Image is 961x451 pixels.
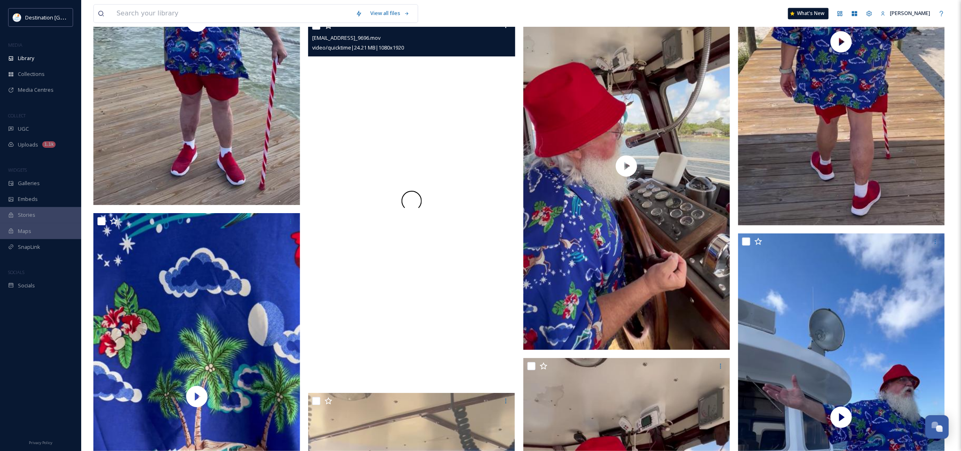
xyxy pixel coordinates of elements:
[312,34,380,41] span: [EMAIL_ADDRESS]_9696.mov
[8,42,22,48] span: MEDIA
[18,195,38,203] span: Embeds
[18,282,35,289] span: Socials
[25,13,106,21] span: Destination [GEOGRAPHIC_DATA]
[8,269,24,275] span: SOCIALS
[18,243,40,251] span: SnapLink
[29,440,52,445] span: Privacy Policy
[8,167,27,173] span: WIDGETS
[18,211,35,219] span: Stories
[18,70,45,78] span: Collections
[18,141,38,149] span: Uploads
[18,86,54,94] span: Media Centres
[18,179,40,187] span: Galleries
[13,13,21,22] img: download.png
[8,112,26,119] span: COLLECT
[312,44,404,51] span: video/quicktime | 24.21 MB | 1080 x 1920
[29,437,52,447] a: Privacy Policy
[18,54,34,62] span: Library
[890,9,930,17] span: [PERSON_NAME]
[877,5,934,21] a: [PERSON_NAME]
[42,141,56,148] div: 1.1k
[18,227,31,235] span: Maps
[18,125,29,133] span: UGC
[112,4,352,22] input: Search your library
[788,8,829,19] a: What's New
[925,415,949,439] button: Open Chat
[366,5,414,21] a: View all files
